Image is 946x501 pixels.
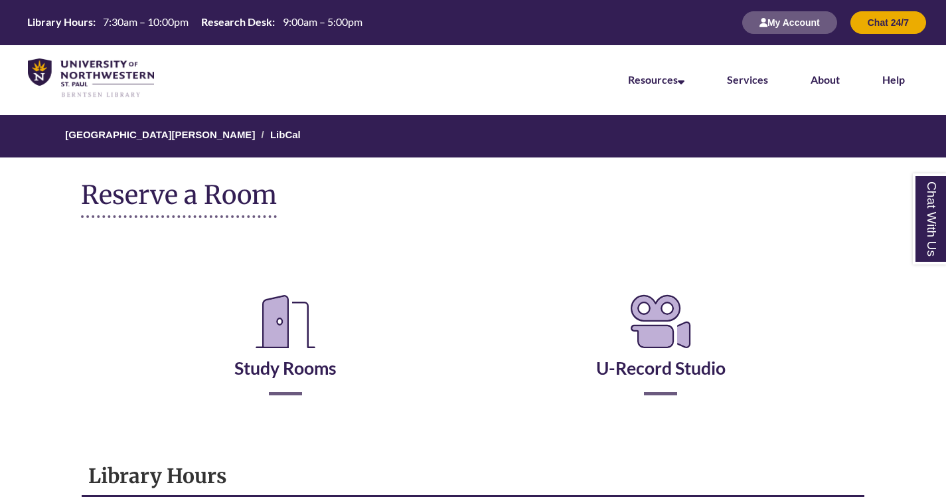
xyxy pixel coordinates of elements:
[742,11,837,34] button: My Account
[22,15,367,29] table: Hours Today
[727,73,768,86] a: Services
[270,129,301,140] a: LibCal
[81,251,865,435] div: Reserve a Room
[283,15,362,28] span: 9:00am – 5:00pm
[81,115,865,157] nav: Breadcrumb
[65,129,255,140] a: [GEOGRAPHIC_DATA][PERSON_NAME]
[850,11,926,34] button: Chat 24/7
[22,15,367,31] a: Hours Today
[234,324,337,379] a: Study Rooms
[628,73,684,86] a: Resources
[882,73,905,86] a: Help
[196,15,277,29] th: Research Desk:
[103,15,189,28] span: 7:30am – 10:00pm
[596,324,726,379] a: U-Record Studio
[742,17,837,28] a: My Account
[850,17,926,28] a: Chat 24/7
[811,73,840,86] a: About
[88,463,858,488] h1: Library Hours
[22,15,98,29] th: Library Hours:
[81,181,277,218] h1: Reserve a Room
[28,58,154,98] img: UNWSP Library Logo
